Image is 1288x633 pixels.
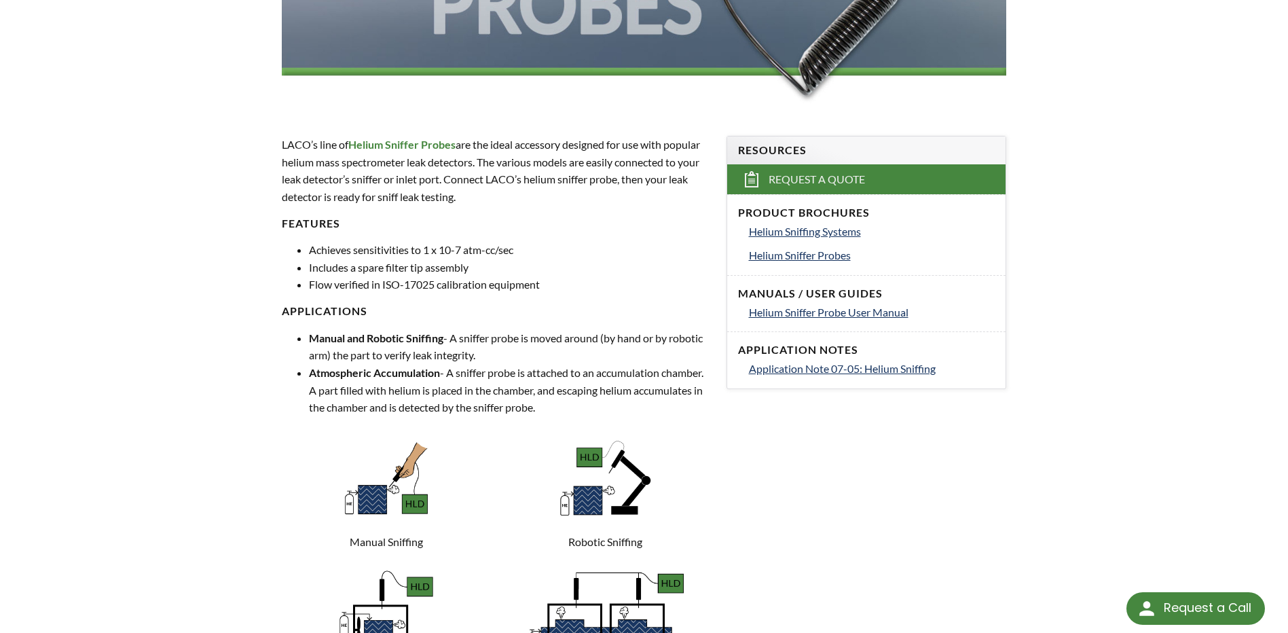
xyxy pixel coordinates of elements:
[1136,598,1158,619] img: round button
[1126,592,1265,625] div: Request a Call
[749,225,861,238] span: Helium Sniffing Systems
[282,136,710,205] p: LACO’s line of are the ideal accessory designed for use with popular helium mass spectrometer lea...
[749,304,995,321] a: Helium Sniffer Probe User Manual
[749,223,995,240] a: Helium Sniffing Systems
[309,329,710,364] li: - A sniffer probe is moved around (by hand or by robotic arm) the part to verify leak integrity.
[282,427,491,551] p: Manual Sniffing
[749,306,908,319] span: Helium Sniffer Probe User Manual
[738,287,995,301] h4: Manuals / User Guides
[348,138,456,151] span: Helium Sniffer Probes
[282,217,710,231] h4: Features
[309,259,710,276] li: Includes a spare filter tip assembly
[309,331,443,344] strong: Manual and Robotic Sniffing
[501,427,710,551] p: Robotic Sniffing
[282,304,710,319] h4: Applications
[555,427,657,529] img: Methods_Graphics_Robotic_Sniffing.jpg
[335,427,437,529] img: Methods_Graphics_Manual_Sniffing.jpg
[749,247,995,264] a: Helium Sniffer Probes
[749,360,995,378] a: Application Note 07-05: Helium Sniffing
[309,366,440,379] strong: Atmospheric Accumulation
[738,206,995,220] h4: Product Brochures
[309,276,710,293] li: Flow verified in ISO-17025 calibration equipment
[738,343,995,357] h4: Application Notes
[1164,592,1251,623] div: Request a Call
[769,173,865,187] span: Request a Quote
[309,364,710,416] li: - A sniffer probe is attached to an accumulation chamber. A part filled with helium is placed in ...
[309,241,710,259] li: Achieves sensitivities to 1 x 10-7 atm-cc/sec
[749,249,851,261] span: Helium Sniffer Probes
[727,164,1006,194] a: Request a Quote
[738,143,995,158] h4: Resources
[749,362,936,375] span: Application Note 07-05: Helium Sniffing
